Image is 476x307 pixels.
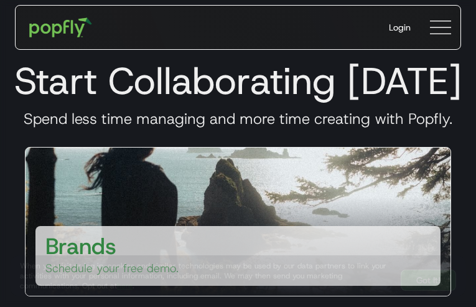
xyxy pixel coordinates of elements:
div: When you visit or log in, cookies and similar technologies may be used by our data partners to li... [20,261,391,291]
a: Got It! [401,270,456,291]
div: Login [389,21,411,34]
h1: Start Collaborating [DATE] [10,59,466,103]
a: here [117,281,133,291]
h3: Spend less time managing and more time creating with Popfly. [10,110,466,128]
h3: Brands [45,231,116,261]
a: Login [379,11,421,44]
a: home [21,9,101,46]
